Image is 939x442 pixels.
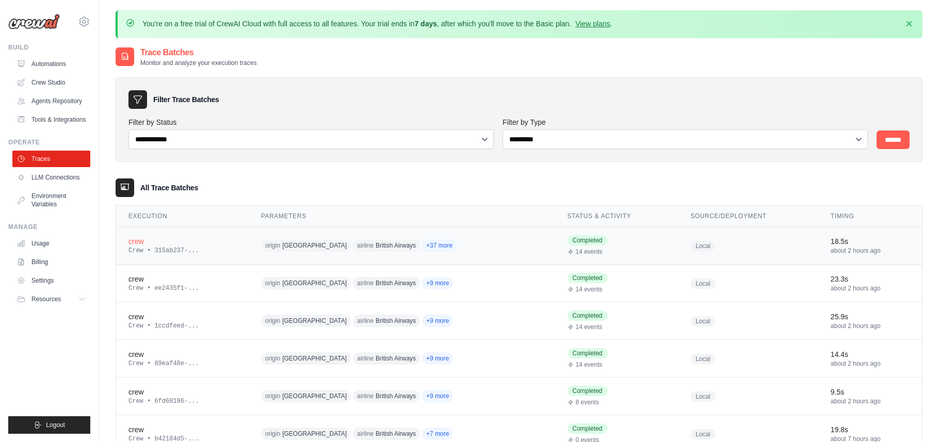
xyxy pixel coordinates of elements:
[116,378,922,415] tr: View details for crew execution
[422,428,453,440] span: +7 more
[261,351,459,367] div: origin: London, airline: British Airways, country: Egypt, today_date: 2025-10-13, destination: Ca...
[8,416,90,434] button: Logout
[128,424,236,435] div: crew
[12,169,90,186] a: LLM Connections
[12,151,90,167] a: Traces
[422,390,453,402] span: +9 more
[142,19,612,29] p: You're on a free trial of CrewAI Cloud with full access to all features. Your trial ends in , aft...
[116,206,249,227] th: Execution
[357,317,374,325] span: airline
[690,241,716,251] span: Local
[690,429,716,439] span: Local
[8,14,60,29] img: Logo
[576,323,603,331] span: 14 events
[116,227,922,265] tr: View details for crew execution
[376,354,416,363] span: British Airways
[376,430,416,438] span: British Airways
[818,206,922,227] th: Timing
[568,273,608,283] span: Completed
[12,272,90,289] a: Settings
[12,56,90,72] a: Automations
[376,279,416,287] span: British Airways
[422,277,453,289] span: +9 more
[568,386,608,396] span: Completed
[128,274,236,284] div: crew
[831,359,910,368] div: about 2 hours ago
[12,93,90,109] a: Agents Repository
[249,206,555,227] th: Parameters
[575,20,610,28] a: View plans
[576,398,599,406] span: 8 events
[690,354,716,364] span: Local
[568,310,608,321] span: Completed
[31,295,61,303] span: Resources
[357,430,374,438] span: airline
[282,317,347,325] span: [GEOGRAPHIC_DATA]
[831,236,910,247] div: 18.5s
[12,188,90,212] a: Environment Variables
[128,117,494,127] label: Filter by Status
[282,279,347,287] span: [GEOGRAPHIC_DATA]
[555,206,678,227] th: Status & Activity
[140,59,256,67] p: Monitor and analyze your execution traces
[282,430,347,438] span: [GEOGRAPHIC_DATA]
[116,302,922,340] tr: View details for crew execution
[128,387,236,397] div: crew
[46,421,65,429] span: Logout
[831,312,910,322] div: 25.9s
[282,354,347,363] span: [GEOGRAPHIC_DATA]
[831,284,910,292] div: about 2 hours ago
[140,46,256,59] h2: Trace Batches
[8,138,90,146] div: Operate
[831,274,910,284] div: 23.3s
[282,241,347,250] span: [GEOGRAPHIC_DATA]
[261,313,459,329] div: origin: London, airline: British Airways, country: Egypt, today_date: 2025-10-13, destination: Ca...
[576,285,603,293] span: 14 events
[568,235,608,245] span: Completed
[8,223,90,231] div: Manage
[503,117,868,127] label: Filter by Type
[265,430,280,438] span: origin
[422,239,457,252] span: +37 more
[690,279,716,289] span: Local
[261,426,459,442] div: origin: London, airline: British Airways, country: Egypt, destination: Cairo, aircraft_type: Boei...
[357,392,374,400] span: airline
[261,238,459,254] div: origin: London, airline: British Airways, country: Egypt, today_date: 2025-10-13, destination: Kh...
[831,397,910,405] div: about 2 hours ago
[422,352,453,365] span: +9 more
[128,284,236,292] div: Crew • ee2435f1-...
[128,322,236,330] div: Crew • 1ccdfeed-...
[414,20,437,28] strong: 7 days
[576,248,603,256] span: 14 events
[357,354,374,363] span: airline
[831,322,910,330] div: about 2 hours ago
[265,317,280,325] span: origin
[12,74,90,91] a: Crew Studio
[376,392,416,400] span: British Airways
[357,279,374,287] span: airline
[831,387,910,397] div: 9.5s
[376,317,416,325] span: British Airways
[128,349,236,359] div: crew
[831,349,910,359] div: 14.4s
[690,391,716,402] span: Local
[261,388,459,404] div: origin: London, airline: British Airways, country: Egypt, today_date: 2025-10-13, destination: Ca...
[678,206,818,227] th: Source/Deployment
[128,359,236,368] div: Crew • 89eaf48e-...
[12,111,90,128] a: Tools & Integrations
[568,348,608,358] span: Completed
[690,316,716,326] span: Local
[128,236,236,247] div: crew
[116,340,922,378] tr: View details for crew execution
[153,94,219,105] h3: Filter Trace Batches
[357,241,374,250] span: airline
[8,43,90,52] div: Build
[376,241,416,250] span: British Airways
[422,315,453,327] span: +9 more
[12,291,90,307] button: Resources
[140,183,198,193] h3: All Trace Batches
[128,312,236,322] div: crew
[265,392,280,400] span: origin
[12,254,90,270] a: Billing
[576,361,603,369] span: 14 events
